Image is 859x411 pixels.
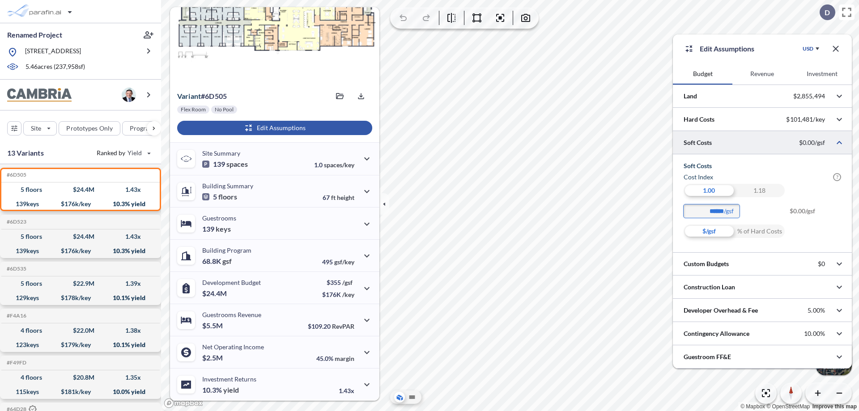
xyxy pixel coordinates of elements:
[5,266,26,272] h5: Click to copy the code
[218,192,237,201] span: floors
[308,322,354,330] p: $109.20
[5,219,26,225] h5: Click to copy the code
[202,257,232,266] p: 68.8K
[5,313,26,319] h5: Click to copy the code
[825,8,830,17] p: D
[684,173,713,182] h6: Cost index
[66,124,113,133] p: Prototypes Only
[332,322,354,330] span: RevPAR
[684,306,758,315] p: Developer Overhead & Fee
[25,47,81,58] p: [STREET_ADDRESS]
[202,279,261,286] p: Development Budget
[177,92,201,100] span: Variant
[342,279,353,286] span: /gsf
[202,160,248,169] p: 139
[673,63,732,85] button: Budget
[202,289,228,298] p: $24.4M
[202,246,251,254] p: Building Program
[407,392,417,403] button: Site Plan
[202,343,264,351] p: Net Operating Income
[331,194,336,201] span: ft
[324,161,354,169] span: spaces/key
[684,184,734,197] div: 1.00
[31,124,41,133] p: Site
[222,257,232,266] span: gsf
[724,207,744,216] label: /gsf
[322,258,354,266] p: 495
[122,88,136,102] img: user logo
[803,45,813,52] div: USD
[684,115,714,124] p: Hard Costs
[684,259,729,268] p: Custom Budgets
[684,283,735,292] p: Construction Loan
[5,360,26,366] h5: Click to copy the code
[812,403,857,410] a: Improve this map
[202,192,237,201] p: 5
[202,386,239,394] p: 10.3%
[7,30,62,40] p: Renamed Project
[322,279,354,286] p: $355
[202,321,224,330] p: $5.5M
[215,106,234,113] p: No Pool
[202,311,261,318] p: Guestrooms Revenue
[202,149,240,157] p: Site Summary
[734,225,785,238] div: % of Hard Costs
[202,353,224,362] p: $2.5M
[818,260,825,268] p: $0
[684,92,697,101] p: Land
[334,258,354,266] span: gsf/key
[684,329,749,338] p: Contingency Allowance
[833,173,841,181] span: ?
[164,398,203,408] a: Mapbox homepage
[26,62,85,72] p: 5.46 acres ( 237,958 sf)
[181,106,206,113] p: Flex Room
[684,161,841,170] h5: Soft Costs
[684,352,731,361] p: Guestroom FF&E
[202,225,231,233] p: 139
[223,386,239,394] span: yield
[202,375,256,383] p: Investment Returns
[226,160,248,169] span: spaces
[342,291,354,298] span: /key
[740,403,765,410] a: Mapbox
[792,63,852,85] button: Investment
[202,214,236,222] p: Guestrooms
[766,403,810,410] a: OpenStreetMap
[128,148,142,157] span: Yield
[394,392,405,403] button: Aerial View
[684,225,734,238] div: $/gsf
[5,172,26,178] h5: Click to copy the code
[339,387,354,394] p: 1.43x
[177,121,372,135] button: Edit Assumptions
[732,63,792,85] button: Revenue
[59,121,120,136] button: Prototypes Only
[786,115,825,123] p: $101,481/key
[130,124,155,133] p: Program
[808,306,825,314] p: 5.00%
[7,148,44,158] p: 13 Variants
[23,121,57,136] button: Site
[790,204,841,225] span: $0.00/gsf
[793,92,825,100] p: $2,855,494
[7,88,72,102] img: BrandImage
[734,184,785,197] div: 1.18
[122,121,170,136] button: Program
[323,194,354,201] p: 67
[316,355,354,362] p: 45.0%
[202,182,253,190] p: Building Summary
[314,161,354,169] p: 1.0
[322,291,354,298] p: $176K
[700,43,754,54] p: Edit Assumptions
[337,194,354,201] span: height
[89,146,157,160] button: Ranked by Yield
[804,330,825,338] p: 10.00%
[216,225,231,233] span: keys
[335,355,354,362] span: margin
[177,92,227,101] p: # 6d505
